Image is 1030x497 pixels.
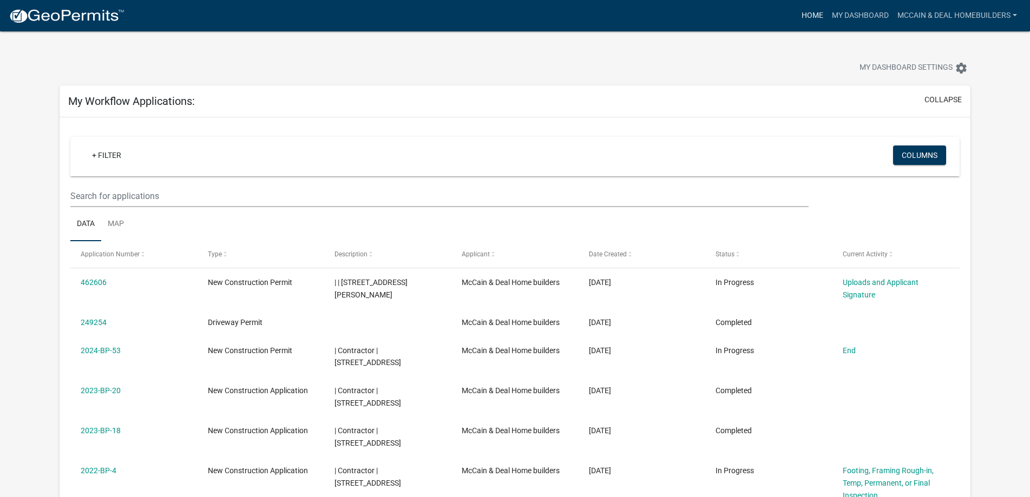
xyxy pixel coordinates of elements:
[81,278,107,287] a: 462606
[589,250,627,258] span: Date Created
[716,386,752,395] span: Completed
[589,346,611,355] span: 04/23/2024
[208,278,292,287] span: New Construction Permit
[462,386,560,395] span: McCain & Deal Home builders
[589,466,611,475] span: 12/13/2022
[334,278,408,299] span: | | 4245 Mayfield Dr
[334,346,401,367] span: | Contractor | 2900 4th Ave, Columbus, GA 31904
[716,466,754,475] span: In Progress
[843,346,856,355] a: End
[860,62,953,75] span: My Dashboard Settings
[832,241,960,267] datatable-header-cell: Current Activity
[451,241,579,267] datatable-header-cell: Applicant
[843,278,919,299] a: Uploads and Applicant Signature
[716,250,734,258] span: Status
[462,250,490,258] span: Applicant
[208,250,222,258] span: Type
[208,426,308,435] span: New Construction Application
[334,386,401,407] span: | Contractor | 2900 4TH AVENUE
[851,57,976,78] button: My Dashboard Settingssettings
[208,466,308,475] span: New Construction Application
[462,278,560,287] span: McCain & Deal Home builders
[208,386,308,395] span: New Construction Application
[589,278,611,287] span: 08/12/2025
[797,5,828,26] a: Home
[101,207,130,242] a: Map
[893,145,946,165] button: Columns
[589,318,611,327] span: 04/23/2024
[462,466,560,475] span: McCain & Deal Home builders
[578,241,705,267] datatable-header-cell: Date Created
[955,62,968,75] i: settings
[198,241,325,267] datatable-header-cell: Type
[81,318,107,327] a: 249254
[81,386,121,395] a: 2023-BP-20
[462,346,560,355] span: McCain & Deal Home builders
[68,95,195,108] h5: My Workflow Applications:
[589,386,611,395] span: 07/13/2023
[705,241,832,267] datatable-header-cell: Status
[81,426,121,435] a: 2023-BP-18
[70,241,198,267] datatable-header-cell: Application Number
[893,5,1021,26] a: Mccain & Deal Homebuilders
[828,5,893,26] a: My Dashboard
[81,466,116,475] a: 2022-BP-4
[334,426,401,447] span: | Contractor | 2900 4TH AVENUE - COLUMBUS, GA 31904
[462,426,560,435] span: McCain & Deal Home builders
[716,278,754,287] span: In Progress
[334,250,368,258] span: Description
[334,466,401,487] span: | Contractor | 2900 4th Avenue - Columbus, GA 31904
[716,318,752,327] span: Completed
[70,207,101,242] a: Data
[462,318,560,327] span: McCain & Deal Home builders
[924,94,962,105] button: collapse
[81,346,121,355] a: 2024-BP-53
[716,426,752,435] span: Completed
[208,346,292,355] span: New Construction Permit
[843,250,888,258] span: Current Activity
[324,241,451,267] datatable-header-cell: Description
[589,426,611,435] span: 07/11/2023
[83,145,130,165] a: + Filter
[81,250,140,258] span: Application Number
[70,185,809,207] input: Search for applications
[716,346,754,355] span: In Progress
[208,318,263,327] span: Driveway Permit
